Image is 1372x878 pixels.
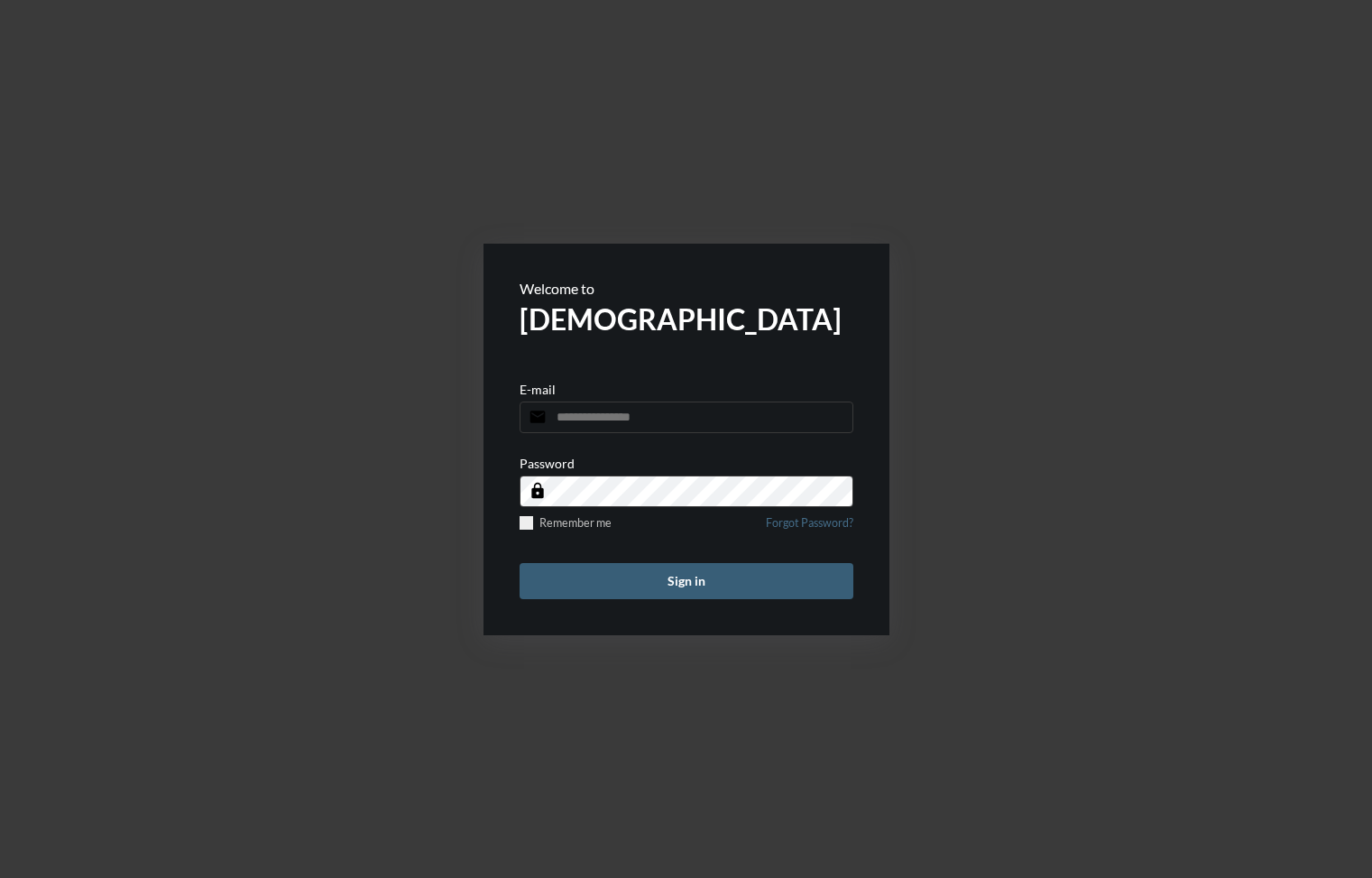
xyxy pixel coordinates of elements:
h2: [DEMOGRAPHIC_DATA] [520,301,853,337]
p: Password [520,456,575,471]
p: E-mail [520,382,556,397]
a: Forgot Password? [766,516,853,541]
label: Remember me [520,516,612,530]
p: Welcome to [520,280,853,297]
button: Sign in [520,563,853,599]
